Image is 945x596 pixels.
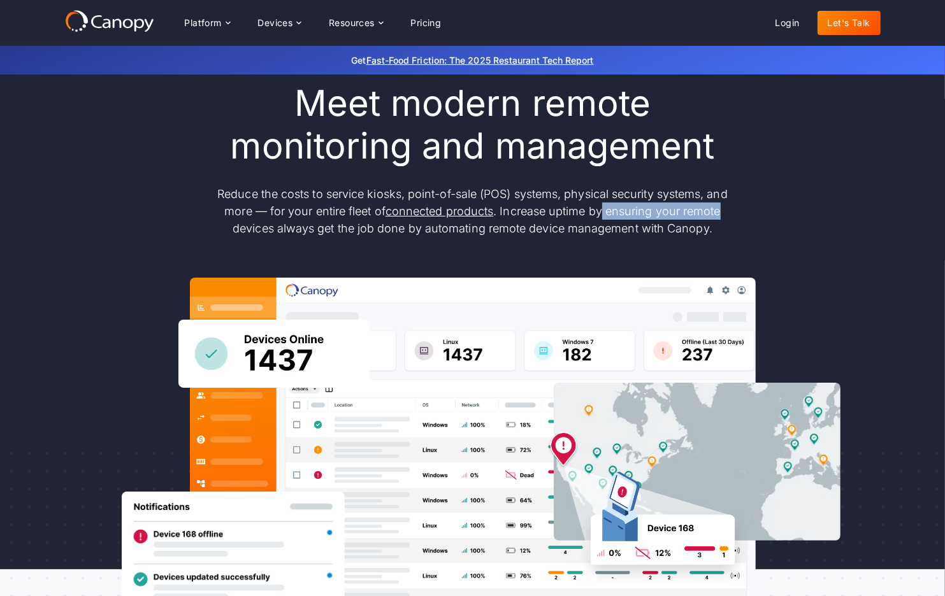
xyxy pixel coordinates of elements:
[401,11,452,35] a: Pricing
[185,18,222,27] div: Platform
[386,204,493,218] a: connected products
[366,55,594,66] a: Fast-Food Friction: The 2025 Restaurant Tech Report
[319,10,393,36] div: Resources
[258,18,293,27] div: Devices
[329,18,375,27] div: Resources
[205,185,740,237] p: Reduce the costs to service kiosks, point-of-sale (POS) systems, physical security systems, and m...
[765,11,810,35] a: Login
[178,320,370,388] img: Canopy sees how many devices are online
[818,11,881,35] a: Let's Talk
[205,82,740,167] h1: Meet modern remote monitoring and management
[248,10,312,36] div: Devices
[161,53,785,67] p: Get
[175,10,240,36] div: Platform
